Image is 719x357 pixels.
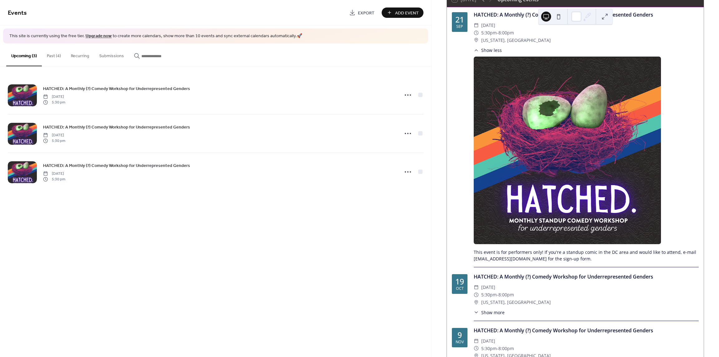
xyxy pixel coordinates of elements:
button: Submissions [94,43,129,66]
a: HATCHED: A Monthly (?) Comedy Workshop for Underrepresented Genders [43,123,190,131]
span: 5:30pm [481,291,497,299]
span: [DATE] [481,337,495,345]
span: [DATE] [43,171,65,176]
div: ​ [474,345,479,352]
span: This site is currently using the free tier. to create more calendars, show more than 10 events an... [9,33,302,39]
span: 8:00pm [498,345,514,352]
div: ​ [474,291,479,299]
span: Events [8,7,27,19]
button: Recurring [66,43,94,66]
div: 9 [457,331,462,339]
button: Past (4) [42,43,66,66]
div: ​ [474,22,479,29]
a: HATCHED: A Monthly (?) Comedy Workshop for Underrepresented Genders [43,162,190,169]
span: 8:00pm [498,29,514,37]
span: 8:00pm [498,291,514,299]
span: [DATE] [481,22,495,29]
span: HATCHED: A Monthly (?) Comedy Workshop for Underrepresented Genders [43,124,190,130]
span: [US_STATE], [GEOGRAPHIC_DATA] [481,299,551,306]
button: Add Event [382,8,423,18]
a: HATCHED: A Monthly (?) Comedy Workshop for Underrepresented Genders [43,85,190,92]
div: HATCHED: A Monthly (?) Comedy Workshop for Underrepresented Genders [474,327,699,334]
a: Export [345,8,379,18]
span: - [497,345,498,352]
span: Export [358,10,374,16]
div: ​ [474,47,479,53]
a: Upgrade now [86,32,112,40]
div: ​ [474,37,479,44]
span: Show more [481,309,505,316]
span: [DATE] [481,284,495,291]
span: Show less [481,47,502,53]
div: ​ [474,309,479,316]
div: HATCHED: A Monthly (?) Comedy Workshop for Underrepresented Genders [474,273,699,280]
div: ​ [474,284,479,291]
div: Oct [456,287,464,291]
span: [DATE] [43,132,65,138]
span: 5:30 pm [43,100,65,105]
div: ​ [474,299,479,306]
span: 5:30 pm [43,177,65,182]
div: Sep [456,25,463,29]
div: 21 [455,16,464,23]
span: 5:30pm [481,29,497,37]
span: [DATE] [43,94,65,99]
button: ​Show more [474,309,505,316]
div: HATCHED: A Monthly (?) Comedy Workshop for Underrepresented Genders [474,11,699,18]
span: 5:30pm [481,345,497,352]
img: img_g2q4QcQkTRFZwx69Hd3d1.800px.png [474,57,661,244]
span: [US_STATE], [GEOGRAPHIC_DATA] [481,37,551,44]
button: ​Show less [474,47,502,53]
div: Nov [456,340,464,344]
span: Add Event [395,10,419,16]
button: Upcoming (3) [6,43,42,66]
div: This event is for performers only! If you're a standup comic in the DC area and would like to att... [474,249,699,262]
div: ​ [474,337,479,345]
span: - [497,29,498,37]
span: 5:30 pm [43,138,65,144]
div: ​ [474,29,479,37]
div: 19 [455,278,464,285]
span: - [497,291,498,299]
